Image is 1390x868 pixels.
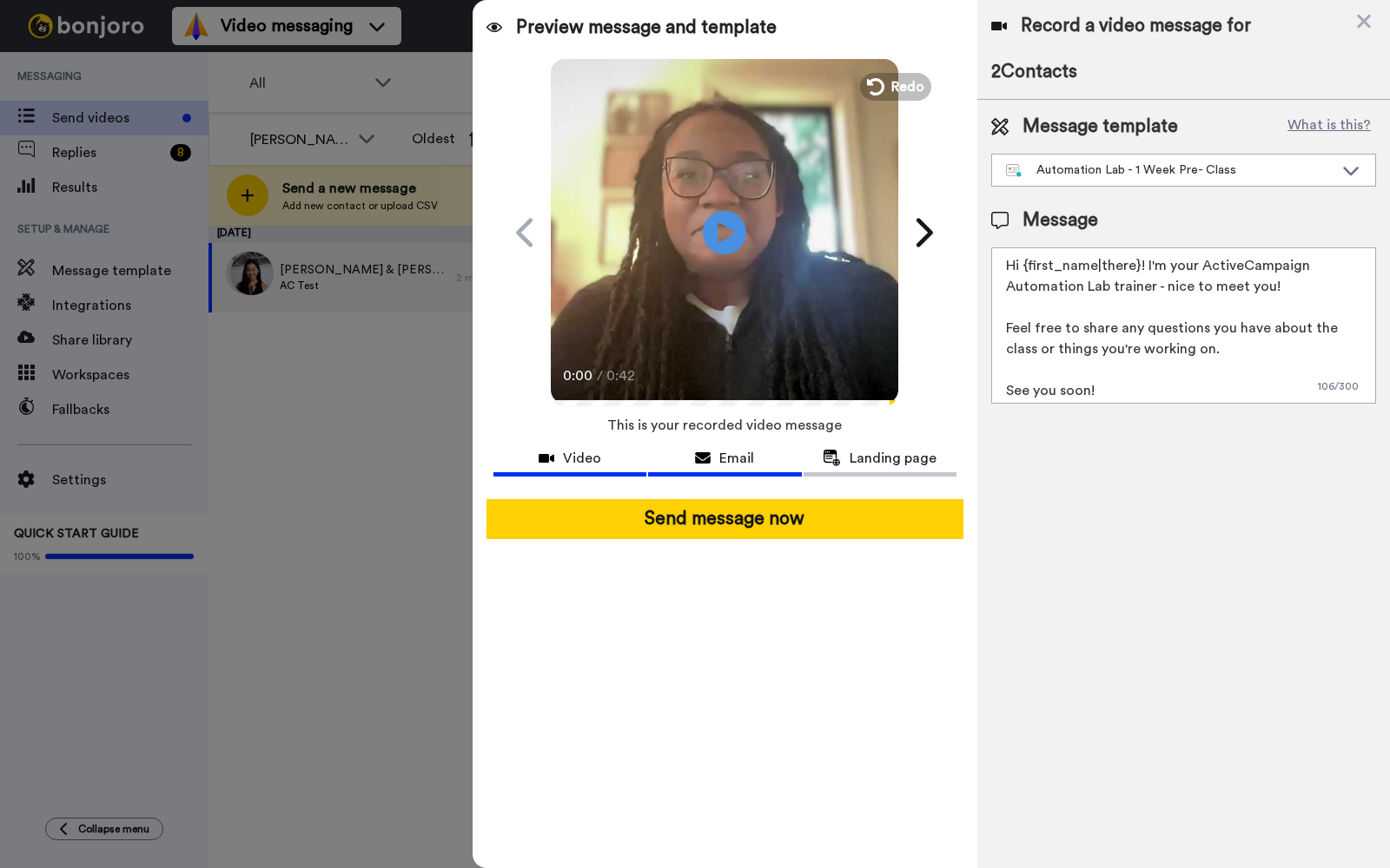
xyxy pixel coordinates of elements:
span: / [597,365,603,386]
span: Message [1023,207,1098,233]
span: 0:00 [563,365,593,386]
button: What is this? [1282,114,1376,140]
span: Message template [1023,114,1178,140]
span: Landing page [850,448,937,469]
textarea: Hi {first_name|there}! I'm your ActiveCampaign Automation Lab trainer - nice to meet you! Feel fr... [991,247,1376,404]
span: This is your recorded video message [607,406,842,444]
div: Automation Lab - 1 Week Pre- Class [1006,161,1334,179]
button: Send message now [486,499,963,539]
span: Email [719,448,754,469]
span: Video [563,448,601,469]
img: nextgen-template.svg [1006,164,1023,178]
span: 0:42 [606,365,637,386]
